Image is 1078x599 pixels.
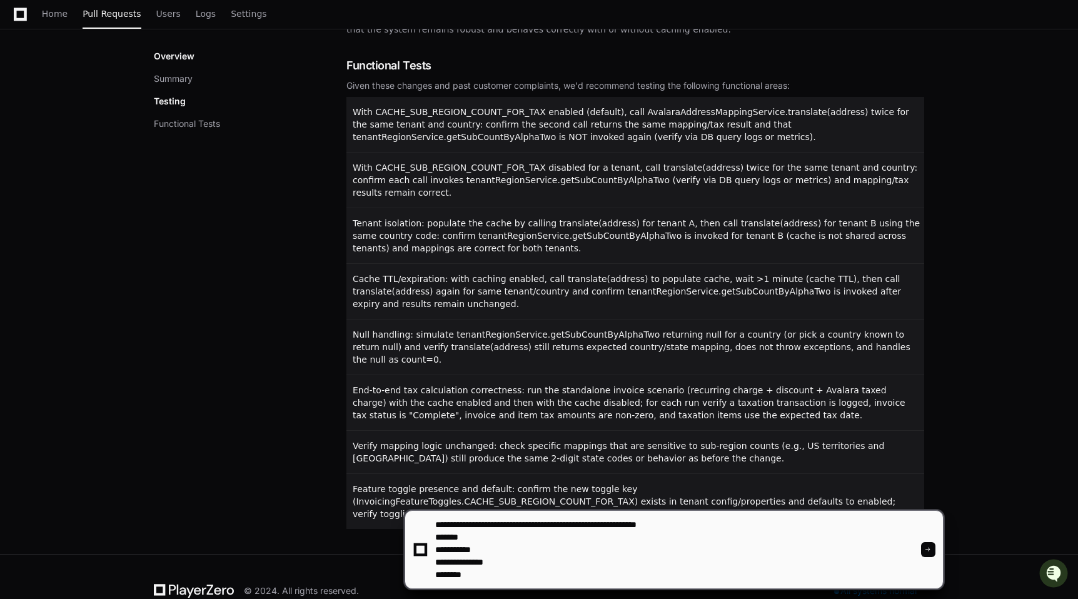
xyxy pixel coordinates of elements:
a: Powered byPylon [88,131,151,141]
img: PlayerZero [13,13,38,38]
span: With CACHE_SUB_REGION_COUNT_FOR_TAX enabled (default), call AvalaraAddressMappingService.translat... [353,107,909,142]
div: Start new chat [43,93,205,106]
span: With CACHE_SUB_REGION_COUNT_FOR_TAX disabled for a tenant, call translate(address) twice for the ... [353,163,917,198]
span: Cache TTL/expiration: with caching enabled, call translate(address) to populate cache, wait >1 mi... [353,274,901,309]
span: Users [156,10,181,18]
div: Welcome [13,50,228,70]
span: Settings [231,10,266,18]
img: 1756235613930-3d25f9e4-fa56-45dd-b3ad-e072dfbd1548 [13,93,35,116]
button: Functional Tests [154,118,220,130]
span: Pull Requests [83,10,141,18]
span: Home [42,10,68,18]
span: Logs [196,10,216,18]
iframe: Open customer support [1038,558,1072,591]
span: Functional Tests [346,57,431,74]
span: Tenant isolation: populate the cache by calling translate(address) for tenant A, then call transl... [353,218,920,253]
span: Feature toggle presence and default: confirm the new toggle key (InvoicingFeatureToggles.CACHE_SU... [353,484,895,519]
span: Null handling: simulate tenantRegionService.getSubCountByAlphaTwo returning null for a country (o... [353,330,910,365]
span: Pylon [124,131,151,141]
button: Start new chat [213,97,228,112]
button: Summary [154,73,193,85]
p: Overview [154,50,194,63]
span: Verify mapping logic unchanged: check specific mappings that are sensitive to sub-region counts (... [353,441,884,463]
div: © 2024. All rights reserved. [244,585,359,597]
span: End-to-end tax calculation correctness: run the standalone invoice scenario (recurring charge + d... [353,385,905,420]
div: Given these changes and past customer complaints, we'd recommend testing the following functional... [346,79,924,92]
p: Testing [154,95,186,108]
div: We're offline, but we'll be back soon! [43,106,181,116]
